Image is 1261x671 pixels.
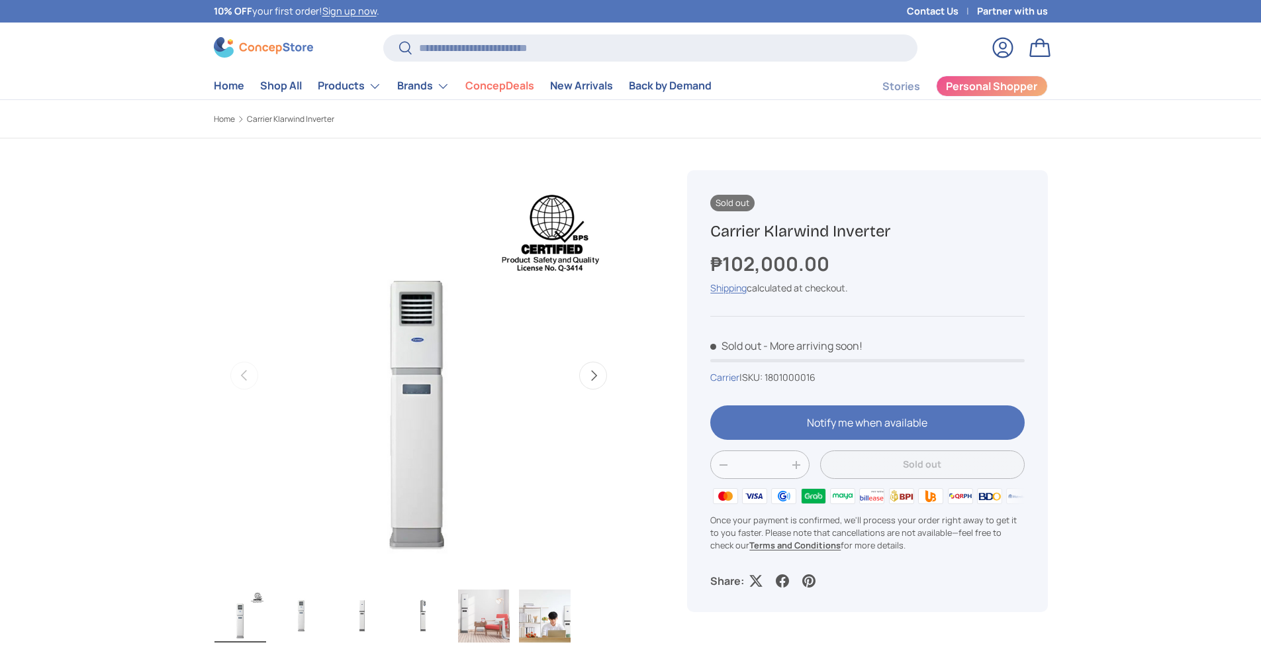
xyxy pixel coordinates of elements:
[857,486,886,505] img: billease
[322,5,377,17] a: Sign up now
[1004,486,1033,505] img: metrobank
[769,486,798,505] img: gcash
[798,486,827,505] img: grabpay
[742,371,763,384] span: SKU:
[214,4,379,19] p: your first order! .
[336,590,388,643] img: carrier-klarwind-floor-mounted-inverter-aircon-with-cover-full-view-concepstore
[851,73,1048,99] nav: Secondary
[318,73,381,99] a: Products
[739,371,816,384] span: |
[214,73,712,99] nav: Primary
[887,486,916,505] img: bpi
[749,539,841,551] a: Terms and Conditions
[550,73,613,99] a: New Arrivals
[710,195,755,211] span: Sold out
[916,486,945,505] img: ubp
[519,590,571,643] img: carrier-klarwind-slimpac-floor-mounted-inverter-aircon-in-theworkstation-full-view
[629,73,712,99] a: Back by Demand
[465,73,534,99] a: ConcepDeals
[977,4,1048,19] a: Partner with us
[945,486,974,505] img: qrph
[389,73,457,99] summary: Brands
[214,73,244,99] a: Home
[710,282,747,294] a: Shipping
[946,81,1037,91] span: Personal Shopper
[275,590,327,643] img: carrier-klarwind-floor-mounted-inverter-aircon-full-view-concepstore
[214,113,656,125] nav: Breadcrumbs
[214,590,266,643] img: Carrier Klarwind Inverter
[936,76,1048,97] a: Personal Shopper
[247,115,334,123] a: Carrier Klarwind Inverter
[820,450,1024,479] button: Sold out
[710,221,1024,242] h1: Carrier Klarwind Inverter
[907,4,977,19] a: Contact Us
[710,486,739,505] img: master
[214,37,313,58] img: ConcepStore
[397,73,449,99] a: Brands
[710,338,761,353] span: Sold out
[310,73,389,99] summary: Products
[828,486,857,505] img: maya
[710,250,833,277] strong: ₱102,000.00
[458,590,510,643] img: carrier-klarwind-slimpac-floor-mounted-inverter-aircon-in-the-living-room-full-view
[214,170,624,646] media-gallery: Gallery Viewer
[710,371,739,384] a: Carrier
[765,371,816,384] span: 1801000016
[710,514,1024,552] p: Once your payment is confirmed, we'll process your order right away to get it to you faster. Plea...
[740,486,769,505] img: visa
[214,5,252,17] strong: 10% OFF
[710,281,1024,295] div: calculated at checkout.
[975,486,1004,505] img: bdo
[214,115,235,123] a: Home
[397,590,449,643] img: carrier-klarwind-floor-mounted-inverter-aircon-unit-right-side-view-concepstore
[710,573,744,589] p: Share:
[882,74,920,99] a: Stories
[763,338,863,353] p: - More arriving soon!
[260,73,302,99] a: Shop All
